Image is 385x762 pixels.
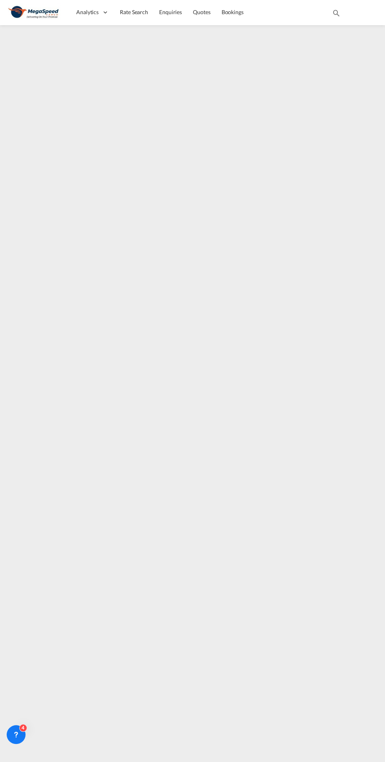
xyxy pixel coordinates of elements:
[8,4,61,21] img: ad002ba0aea611eda5429768204679d3.JPG
[273,7,283,16] md-icon: icon-plus 400-fg
[332,9,341,20] div: icon-magnify
[363,6,375,18] div: S
[159,9,182,15] span: Enquiries
[345,5,363,20] div: Help
[270,5,323,20] button: icon-plus 400-fgCreate Bookings
[193,9,210,15] span: Quotes
[76,8,99,16] span: Analytics
[120,9,148,15] span: Rate Search
[345,5,359,19] span: Help
[222,9,244,15] span: Bookings
[332,9,341,17] md-icon: icon-magnify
